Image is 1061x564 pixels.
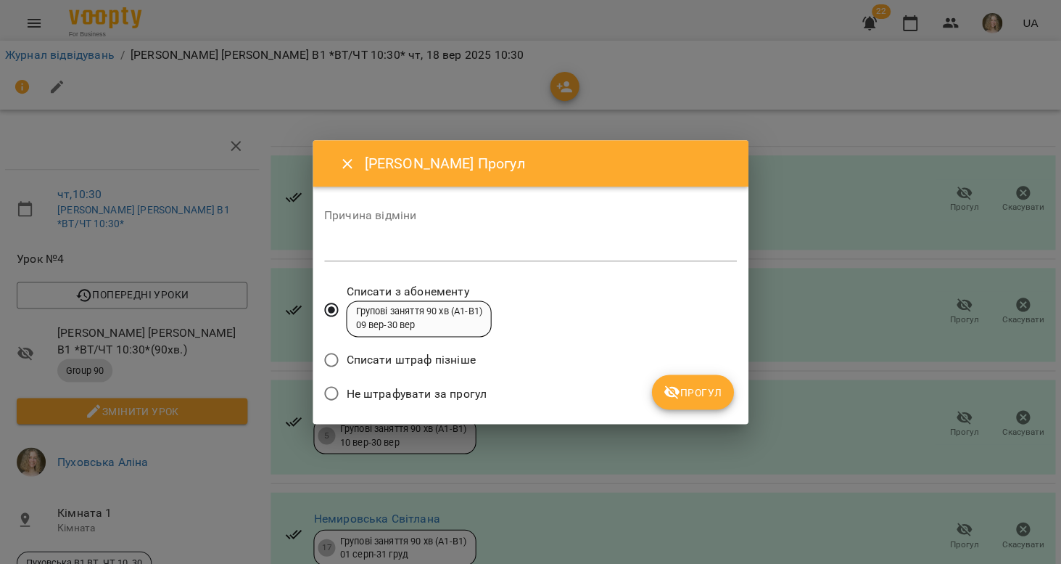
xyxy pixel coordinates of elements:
label: Причина відміни [325,210,737,221]
span: Не штрафувати за прогул [347,385,487,402]
div: Групові заняття 90 хв (А1-В1) 09 вер - 30 вер [356,305,482,332]
button: Close [331,147,366,181]
span: Списати штраф пізніше [347,351,476,369]
button: Прогул [652,375,734,409]
h6: [PERSON_NAME] Прогул [365,152,730,175]
span: Прогул [664,383,722,401]
span: Списати з абонементу [347,283,492,301]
